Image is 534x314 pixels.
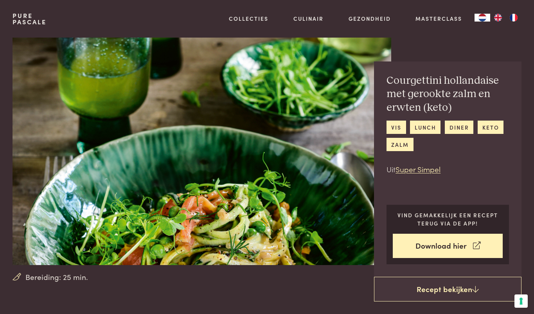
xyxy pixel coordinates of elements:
a: Recept bekijken [374,277,521,302]
a: lunch [410,121,441,134]
a: Super Simpel [396,164,441,174]
button: Uw voorkeuren voor toestemming voor trackingtechnologieën [514,294,528,308]
a: vis [387,121,406,134]
a: keto [478,121,503,134]
h2: Courgettini hollandaise met gerookte zalm en erwten (keto) [387,74,509,115]
a: zalm [387,138,413,151]
div: Language [475,14,490,22]
span: Bereiding: 25 min. [25,271,88,283]
p: Vind gemakkelijk een recept terug via de app! [393,211,503,227]
img: Courgettini hollandaise met gerookte zalm en erwten (keto) [13,38,391,265]
a: diner [445,121,473,134]
ul: Language list [490,14,521,22]
aside: Language selected: Nederlands [475,14,521,22]
a: Gezondheid [349,14,391,23]
a: Culinair [293,14,324,23]
a: FR [506,14,521,22]
a: Masterclass [415,14,462,23]
a: EN [490,14,506,22]
a: Collecties [229,14,268,23]
a: Download hier [393,234,503,258]
a: NL [475,14,490,22]
p: Uit [387,164,509,175]
a: PurePascale [13,13,47,25]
